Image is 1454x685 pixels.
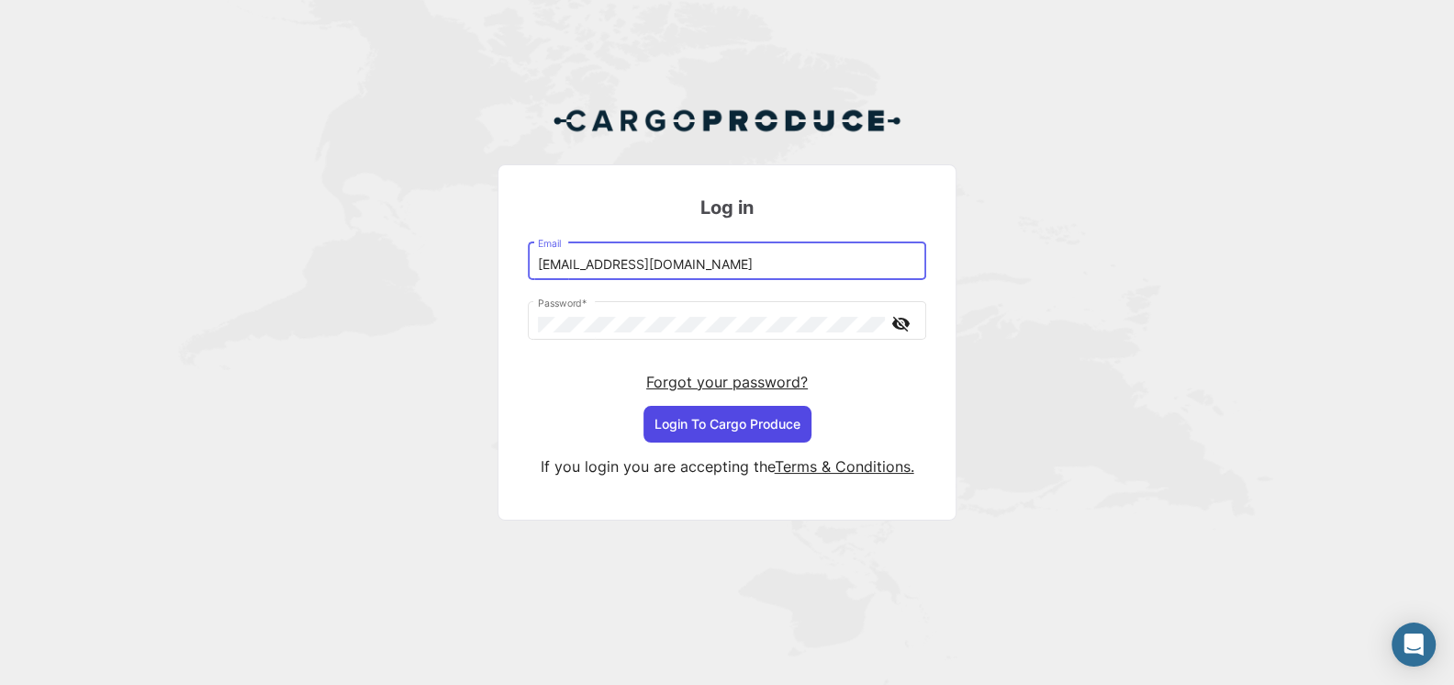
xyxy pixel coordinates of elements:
[889,312,912,335] mat-icon: visibility_off
[775,457,914,476] a: Terms & Conditions.
[541,457,775,476] span: If you login you are accepting the
[643,406,811,443] button: Login To Cargo Produce
[1392,623,1436,667] div: Open Intercom Messenger
[538,257,917,273] input: Email
[528,195,926,220] h3: Log in
[553,98,901,142] img: Cargo Produce Logo
[646,373,808,391] a: Forgot your password?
